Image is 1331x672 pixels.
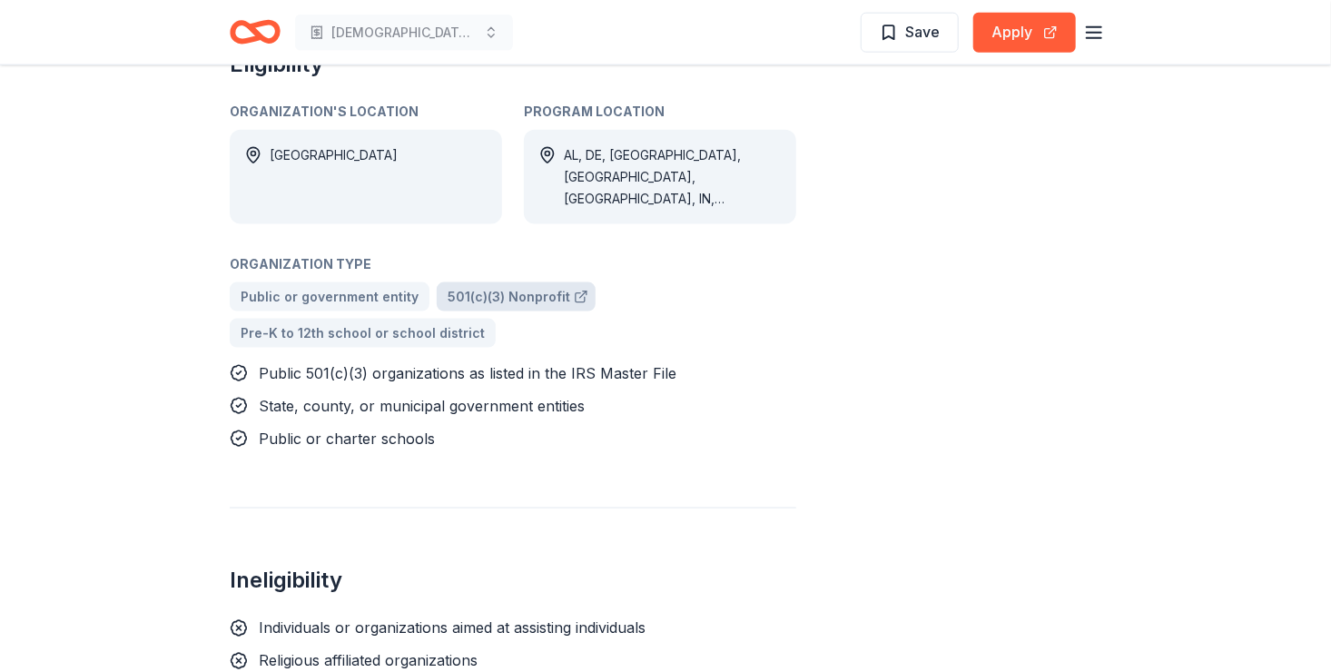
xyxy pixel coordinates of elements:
[241,322,485,344] span: Pre-K to 12th school or school district
[259,619,646,637] span: Individuals or organizations aimed at assisting individuals
[905,20,940,44] span: Save
[230,101,502,123] div: Organization's Location
[241,286,419,308] span: Public or government entity
[437,282,596,311] a: 501(c)(3) Nonprofit
[230,282,429,311] a: Public or government entity
[524,101,796,123] div: Program Location
[259,652,478,670] span: Religious affiliated organizations
[230,11,281,54] a: Home
[331,22,477,44] span: [DEMOGRAPHIC_DATA] Development Committee Grants: Equipping Congregation of Ministry
[861,13,959,53] button: Save
[259,364,676,382] span: Public 501(c)(3) organizations as listed in the IRS Master File
[230,319,496,348] a: Pre-K to 12th school or school district
[295,15,513,51] button: [DEMOGRAPHIC_DATA] Development Committee Grants: Equipping Congregation of Ministry
[564,144,782,210] div: AL, DE, [GEOGRAPHIC_DATA], [GEOGRAPHIC_DATA], [GEOGRAPHIC_DATA], IN, [GEOGRAPHIC_DATA], [GEOGRAPH...
[230,567,796,596] h2: Ineligibility
[230,253,796,275] div: Organization Type
[259,397,585,415] span: State, county, or municipal government entities
[448,286,570,308] span: 501(c)(3) Nonprofit
[270,144,398,210] div: [GEOGRAPHIC_DATA]
[973,13,1076,53] button: Apply
[259,430,435,448] span: Public or charter schools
